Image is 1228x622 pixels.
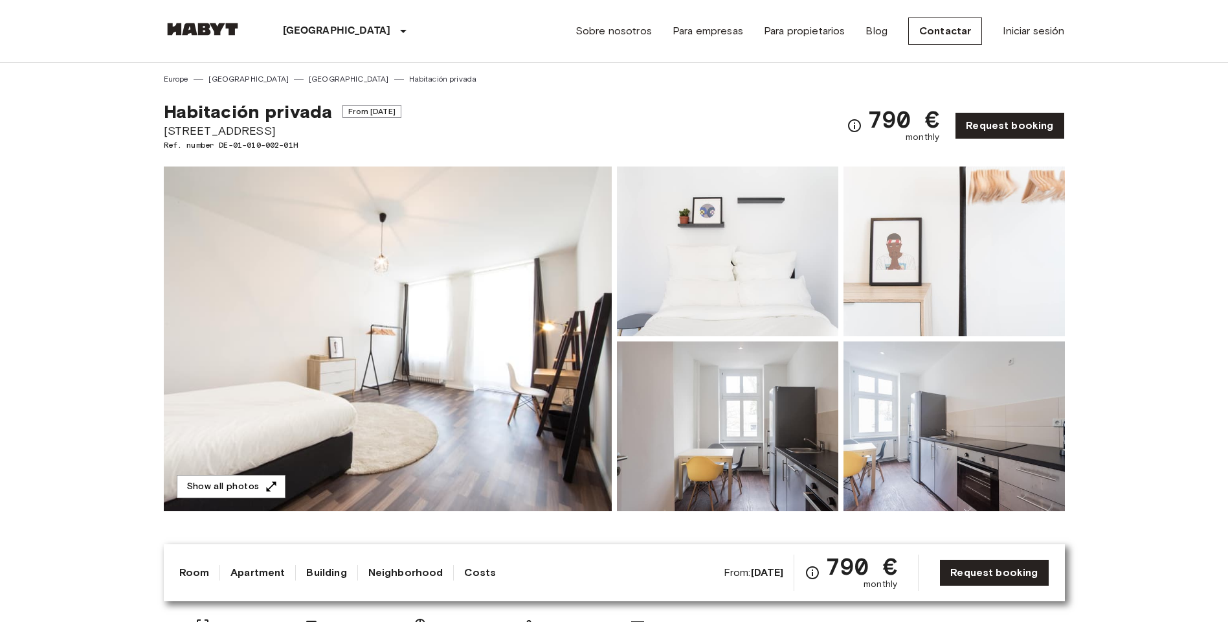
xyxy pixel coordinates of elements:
[208,73,289,85] a: [GEOGRAPHIC_DATA]
[342,105,401,118] span: From [DATE]
[575,23,652,39] a: Sobre nosotros
[906,131,939,144] span: monthly
[751,566,784,579] b: [DATE]
[164,73,189,85] a: Europe
[164,122,401,139] span: [STREET_ADDRESS]
[908,17,982,45] a: Contactar
[864,578,897,591] span: monthly
[283,23,391,39] p: [GEOGRAPHIC_DATA]
[825,555,897,578] span: 790 €
[764,23,845,39] a: Para propietarios
[409,73,477,85] a: Habitación privada
[368,565,443,581] a: Neighborhood
[164,542,1065,562] span: About the room
[177,475,285,499] button: Show all photos
[1003,23,1064,39] a: Iniciar sesión
[164,139,401,151] span: Ref. number DE-01-010-002-01H
[805,565,820,581] svg: Check cost overview for full price breakdown. Please note that discounts apply to new joiners onl...
[865,23,888,39] a: Blog
[309,73,389,85] a: [GEOGRAPHIC_DATA]
[673,23,743,39] a: Para empresas
[230,565,285,581] a: Apartment
[617,167,838,336] img: Picture of unit DE-01-010-002-01H
[847,118,862,133] svg: Check cost overview for full price breakdown. Please note that discounts apply to new joiners onl...
[955,112,1064,139] a: Request booking
[164,100,333,122] span: Habitación privada
[464,565,496,581] a: Costs
[164,167,612,511] img: Marketing picture of unit DE-01-010-002-01H
[179,565,210,581] a: Room
[939,559,1049,586] a: Request booking
[867,108,939,131] span: 790 €
[164,23,241,36] img: Habyt
[617,341,838,511] img: Picture of unit DE-01-010-002-01H
[724,566,784,580] span: From:
[843,341,1065,511] img: Picture of unit DE-01-010-002-01H
[843,167,1065,336] img: Picture of unit DE-01-010-002-01H
[306,565,346,581] a: Building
